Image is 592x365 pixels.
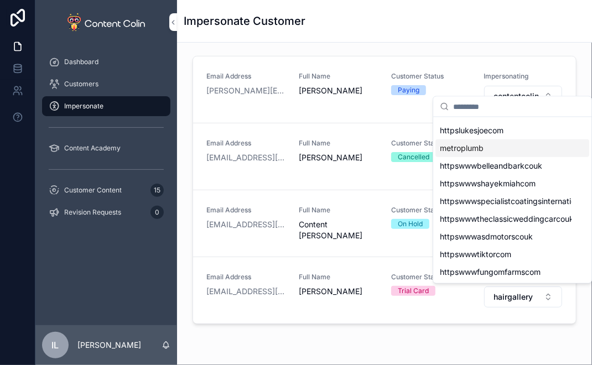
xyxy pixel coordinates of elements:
[206,273,285,281] span: Email Address
[64,102,103,111] span: Impersonate
[206,206,285,215] span: Email Address
[494,91,539,102] span: contentcolin
[299,72,378,81] span: Full Name
[440,178,536,189] span: httpswwwshayekmiahcom
[206,152,285,163] a: [EMAIL_ADDRESS][DOMAIN_NAME]
[484,72,563,81] span: Impersonating
[391,72,470,81] span: Customer Status
[398,152,429,162] div: Cancelled
[440,267,541,278] span: httpswwwfungomfarmscom
[433,117,591,283] div: Suggestions
[299,139,378,148] span: Full Name
[440,125,503,136] span: httpslukesjoecom
[64,186,122,195] span: Customer Content
[398,219,423,229] div: On Hold
[299,85,378,96] span: [PERSON_NAME]
[77,340,141,351] p: [PERSON_NAME]
[440,231,533,242] span: httpswwwasdmotorscouk
[440,107,505,118] span: letsmoveremovals
[206,85,285,96] a: [PERSON_NAME][EMAIL_ADDRESS][DOMAIN_NAME]
[398,85,419,95] div: Paying
[391,139,470,148] span: Customer Status
[150,184,164,197] div: 15
[42,180,170,200] a: Customer Content15
[440,160,542,171] span: httpswwwbelleandbarkcouk
[206,72,285,81] span: Email Address
[206,219,285,230] a: [EMAIL_ADDRESS][DOMAIN_NAME]
[35,44,177,237] div: scrollable content
[184,13,305,29] h1: Impersonate Customer
[52,338,59,352] span: IL
[150,206,164,219] div: 0
[206,139,285,148] span: Email Address
[299,286,378,297] span: [PERSON_NAME]
[494,291,533,303] span: hairgallery
[42,138,170,158] a: Content Academy
[398,286,429,296] div: Trial Card
[440,196,572,207] span: httpswwwspecialistcoatingsinternationalcouk
[42,52,170,72] a: Dashboard
[391,206,470,215] span: Customer Status
[42,96,170,116] a: Impersonate
[484,286,562,307] button: Select Button
[64,80,98,88] span: Customers
[64,144,121,153] span: Content Academy
[299,219,378,241] span: Content [PERSON_NAME]
[484,86,562,107] button: Select Button
[206,286,285,297] a: [EMAIL_ADDRESS][DOMAIN_NAME]
[440,249,511,260] span: httpswwwtiktorcom
[299,273,378,281] span: Full Name
[64,208,121,217] span: Revision Requests
[42,74,170,94] a: Customers
[299,206,378,215] span: Full Name
[299,152,378,163] span: [PERSON_NAME]
[67,13,145,31] img: App logo
[42,202,170,222] a: Revision Requests0
[440,213,572,225] span: httpswwwtheclassicweddingcarcouk
[391,273,470,281] span: Customer Status
[64,58,98,66] span: Dashboard
[440,143,484,154] span: metroplumb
